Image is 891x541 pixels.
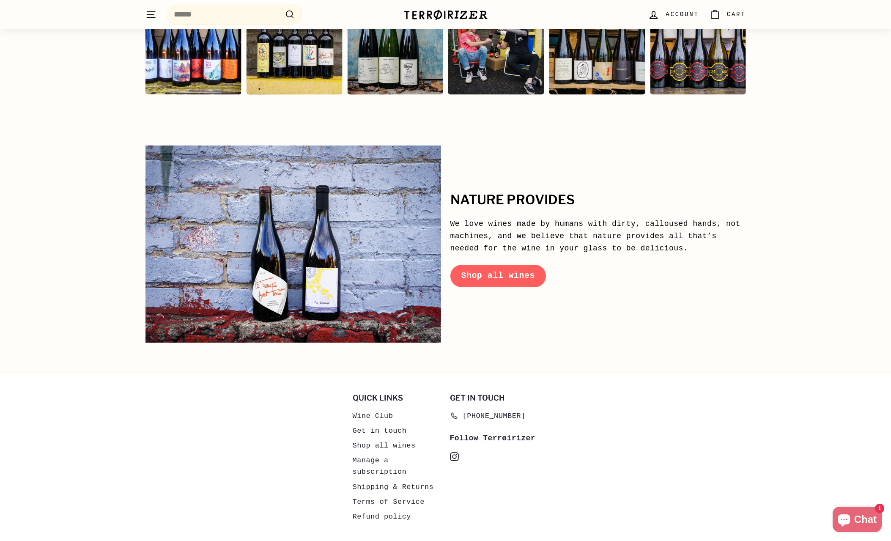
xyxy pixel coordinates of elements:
[450,265,546,287] a: Shop all wines
[353,438,416,453] a: Shop all wines
[353,409,393,423] a: Wine Club
[353,509,411,524] a: Refund policy
[643,2,704,27] a: Account
[353,423,407,438] a: Get in touch
[353,394,441,402] h2: Quick links
[450,193,746,207] h2: nature provides
[450,409,526,423] a: [PHONE_NUMBER]
[463,410,526,422] span: [PHONE_NUMBER]
[450,394,539,402] h2: Get in touch
[727,10,746,19] span: Cart
[450,218,746,254] p: We love wines made by humans with dirty, calloused hands, not machines, and we believe that natur...
[353,480,434,494] a: Shipping & Returns
[666,10,699,19] span: Account
[704,2,751,27] a: Cart
[353,453,441,479] a: Manage a subscription
[450,432,539,445] div: Follow Terrøirizer
[830,507,884,534] inbox-online-store-chat: Shopify online store chat
[353,494,425,509] a: Terms of Service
